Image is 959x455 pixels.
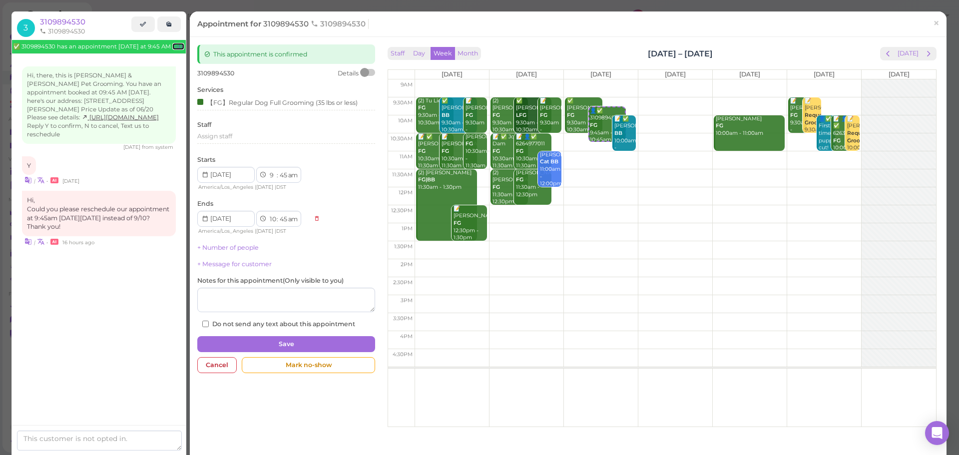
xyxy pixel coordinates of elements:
[515,169,551,199] div: [PERSON_NAME] 11:30am - 12:30pm
[197,97,358,107] div: 【FG】Regular Dog Full Grooming (35 lbs or less)
[516,148,523,154] b: FG
[739,70,760,78] span: [DATE]
[515,97,551,134] div: ✅ [PERSON_NAME] 9:30am - 10:30am
[648,48,713,59] h2: [DATE] – [DATE]
[198,184,253,190] span: America/Los_Angeles
[927,12,946,35] a: ×
[62,178,79,184] span: 08/29/2025 01:35pm
[515,133,551,170] div: 📝 👤✅ 6264977011 10:30am - 11:30am
[22,156,36,175] div: Y
[197,357,237,373] div: Cancel
[242,357,375,373] div: Mark no-show
[82,114,159,121] a: [URL][DOMAIN_NAME]
[197,19,369,29] div: Appointment for
[442,148,449,154] b: FG
[492,169,528,206] div: (2) [PERSON_NAME] 11:30am - 12:30pm
[847,115,859,167] div: 📝 [PERSON_NAME] 10:00am - 11:00am
[833,137,841,144] b: FG
[880,47,896,60] button: prev
[197,244,259,251] a: + Number of people
[442,112,450,118] b: BB
[790,112,798,118] b: FG
[142,144,173,150] span: from system
[392,171,413,178] span: 11:30am
[418,148,426,154] b: FG
[466,112,473,118] b: FG
[418,104,426,111] b: FG
[921,47,937,60] button: next
[197,155,215,164] label: Starts
[17,19,35,37] span: 3
[539,151,561,188] div: [PERSON_NAME] 11:00am - 12:00pm
[401,81,413,88] span: 9am
[22,236,176,247] div: •
[590,70,611,78] span: [DATE]
[197,260,272,268] a: + Message for customer
[540,112,547,118] b: FG
[402,225,413,232] span: 1pm
[311,19,366,28] span: 3109894530
[418,169,477,191] div: (2) [PERSON_NAME] 11:30am - 1:30pm
[833,115,850,167] div: 📝 👤✅ 6263287309 10:00am - 11:00am
[847,130,880,144] b: Request Groomer|FG
[197,199,213,208] label: Ends
[197,132,232,140] span: Assign staff
[492,148,500,154] b: FG
[256,184,273,190] span: [DATE]
[492,133,528,170] div: 📝 ✅ Jordan Dam 10:30am - 11:30am
[40,17,85,26] a: 3109894530
[393,279,413,286] span: 2:30pm
[453,205,487,242] div: 📝 [PERSON_NAME] 12:30pm - 1:30pm
[590,122,597,128] b: FG
[516,176,523,183] b: FG
[400,153,413,160] span: 11am
[34,178,35,184] i: |
[197,183,309,192] div: | |
[805,112,838,126] b: Request Groomer|FG
[197,85,223,94] label: Services
[566,97,602,134] div: ✅ [PERSON_NAME] 9:30am - 10:30am
[197,336,375,352] button: Save
[614,130,622,136] b: BB
[37,27,87,36] li: 3109894530
[418,133,454,170] div: 📝 ✅ [PERSON_NAME] 10:30am - 11:30am
[391,207,413,214] span: 12:30pm
[197,227,309,236] div: | |
[925,421,949,445] div: Open Intercom Messenger
[589,107,625,144] div: 👤✅ 3109894530 9:45am - 10:45am
[455,47,481,60] button: Month
[454,220,461,226] b: FG
[895,47,922,60] button: [DATE]
[441,133,477,170] div: 📝 [PERSON_NAME] 10:30am - 11:30am
[399,189,413,196] span: 12pm
[198,228,253,234] span: America/Los_Angeles
[197,120,211,129] label: Staff
[715,115,785,137] div: [PERSON_NAME] 10:00am - 11:00am
[516,70,537,78] span: [DATE]
[407,47,431,60] button: Day
[933,16,940,30] span: ×
[465,133,487,170] div: [PERSON_NAME] 10:30am - 11:30am
[197,44,375,64] div: This appointment is confirmed
[34,239,35,246] i: |
[418,176,435,183] b: FG|BB
[22,191,176,236] div: Hi, Could you please reschedule our appointment at 9:45am [DATE][DATE] instead of 9/10? Thank you!
[492,112,500,118] b: FG
[716,122,723,129] b: FG
[401,261,413,268] span: 2pm
[202,320,355,329] label: Do not send any text about this appointment
[276,228,286,234] span: DST
[276,184,286,190] span: DST
[540,158,558,165] b: Cat BB
[62,239,94,246] span: 09/04/2025 05:15pm
[21,43,172,50] span: 3109894530 has an appointment [DATE] at 9:45 AM
[388,47,408,60] button: Staff
[256,228,273,234] span: [DATE]
[123,144,142,150] span: 08/29/2025 01:34pm
[790,97,807,141] div: 📝 [PERSON_NAME] 9:30am - 10:30am
[393,315,413,322] span: 3:30pm
[466,140,473,147] b: FG
[539,97,561,141] div: 📝 [PERSON_NAME] 9:30am - 10:30am
[441,97,477,134] div: ✅ [PERSON_NAME] 9:30am - 10:30am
